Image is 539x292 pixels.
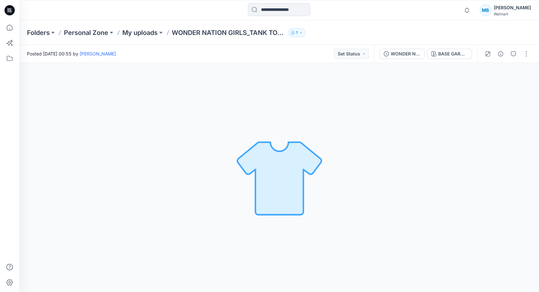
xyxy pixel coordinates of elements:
[438,50,468,57] div: BASE GARMENT
[64,28,108,37] a: Personal Zone
[494,4,531,12] div: [PERSON_NAME]
[379,49,424,59] button: WONDER NATION GIRLS_TANK TOP_WG1430
[234,133,324,222] img: No Outline
[27,28,50,37] a: Folders
[288,28,306,37] button: 1
[122,28,158,37] a: My uploads
[391,50,420,57] div: WONDER NATION GIRLS_TANK TOP_WG1430
[495,49,506,59] button: Details
[172,28,285,37] p: WONDER NATION GIRLS_TANK TOP_WG1430
[494,12,531,16] div: Walmart
[80,51,116,56] a: [PERSON_NAME]
[296,29,298,36] p: 1
[427,49,472,59] button: BASE GARMENT
[480,4,491,16] div: MB
[27,50,116,57] span: Posted [DATE] 00:55 by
